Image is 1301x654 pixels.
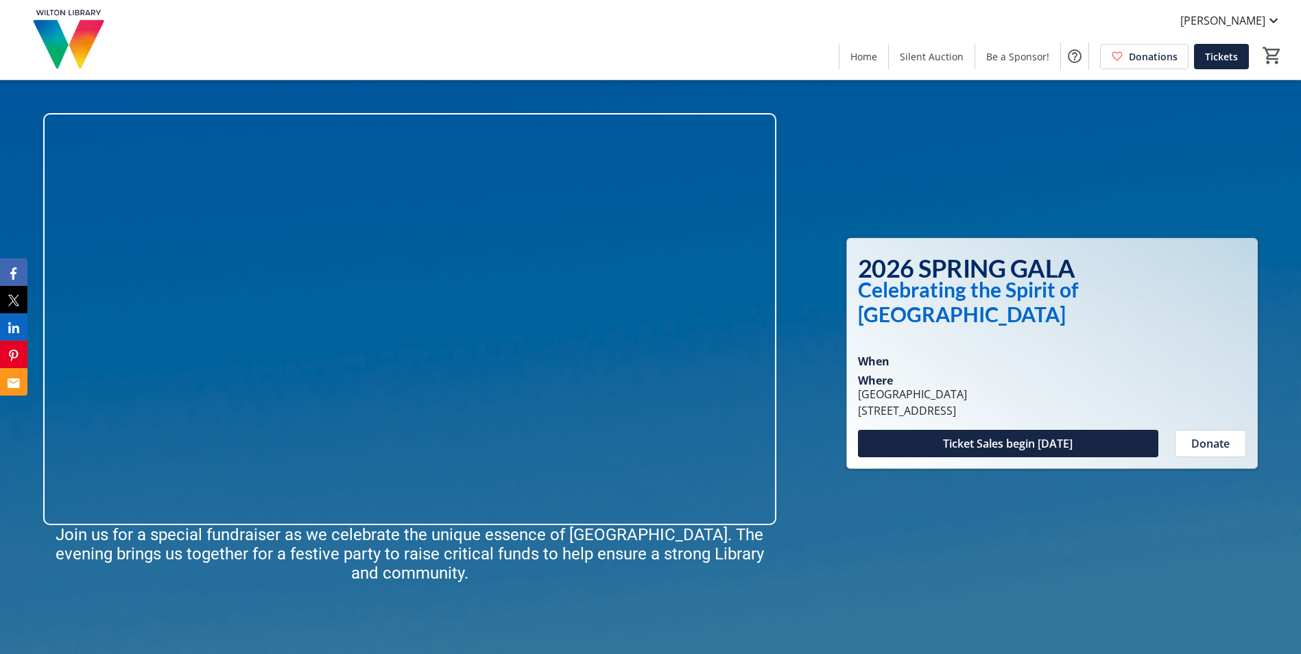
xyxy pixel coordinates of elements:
[858,277,1083,326] sup: Celebrating the Spirit of [GEOGRAPHIC_DATA]
[986,49,1049,64] span: Be a Sponsor!
[1129,49,1178,64] span: Donations
[858,386,967,402] div: [GEOGRAPHIC_DATA]
[1100,44,1189,69] a: Donations
[858,402,967,419] div: [STREET_ADDRESS]
[1175,430,1246,457] button: Donate
[1169,10,1293,32] button: [PERSON_NAME]
[943,435,1073,452] span: Ticket Sales begin [DATE]
[889,44,975,69] a: Silent Auction
[1205,49,1238,64] span: Tickets
[8,5,130,74] img: Wilton Library's Logo
[1260,43,1285,68] button: Cart
[56,525,764,583] span: Join us for a special fundraiser as we celebrate the unique essence of [GEOGRAPHIC_DATA]. The eve...
[858,430,1158,457] button: Ticket Sales begin [DATE]
[858,375,893,386] div: Where
[900,49,964,64] span: Silent Auction
[43,113,776,525] img: Campaign CTA Media Photo
[858,353,890,370] div: When
[858,253,1075,283] span: 2026 SPRING GALA
[1191,435,1230,452] span: Donate
[975,44,1060,69] a: Be a Sponsor!
[1180,12,1265,29] span: [PERSON_NAME]
[839,44,888,69] a: Home
[1061,43,1088,70] button: Help
[1194,44,1249,69] a: Tickets
[850,49,877,64] span: Home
